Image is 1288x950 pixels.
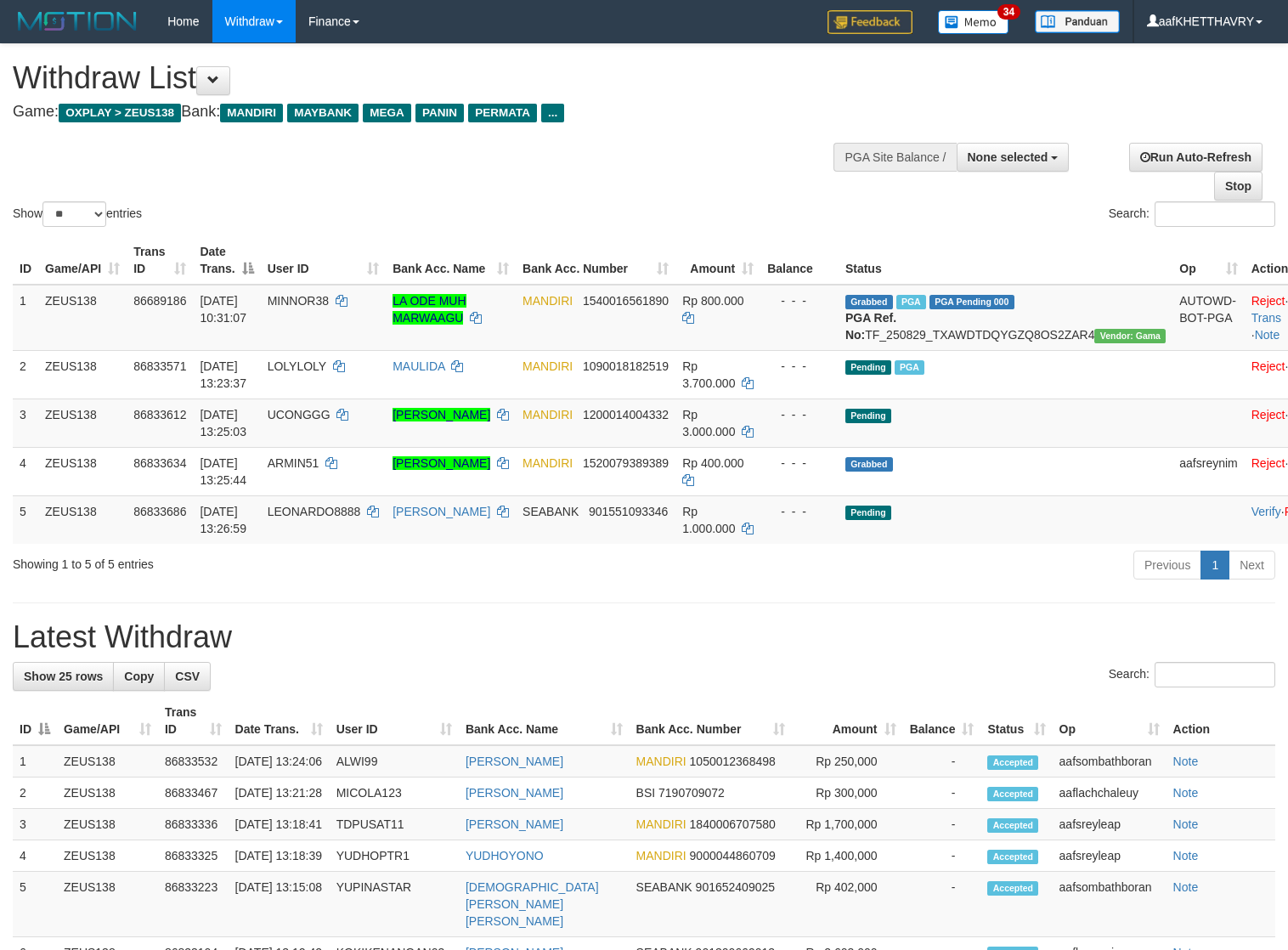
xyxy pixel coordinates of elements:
span: Accepted [987,881,1038,896]
div: - - - [767,406,832,423]
th: User ID: activate to sort column ascending [261,236,387,285]
td: ZEUS138 [57,840,158,872]
th: Status: activate to sort column ascending [980,697,1052,745]
span: Marked by aafsreyleap [895,360,924,375]
td: 1 [13,285,38,351]
td: Rp 1,400,000 [792,840,902,872]
a: Reject [1251,294,1285,308]
td: aafsreyleap [1053,809,1167,840]
input: Search: [1155,662,1275,687]
h4: Game: Bank: [13,104,842,121]
td: 3 [13,399,38,447]
a: Previous [1133,551,1201,580]
div: Showing 1 to 5 of 5 entries [13,549,524,573]
b: PGA Ref. No: [845,311,896,342]
a: Reject [1251,408,1285,421]
span: MANDIRI [523,456,573,470]
td: aafsreynim [1172,447,1244,495]
th: Balance: activate to sort column ascending [903,697,981,745]
div: - - - [767,292,832,309]
a: Note [1173,755,1199,768]
a: Verify [1251,505,1281,518]
label: Search: [1109,201,1275,227]
td: Rp 250,000 [792,745,902,778]
th: Amount: activate to sort column ascending [792,697,902,745]
a: YUDHOYONO [466,849,544,862]
a: CSV [164,662,211,691]
label: Search: [1109,662,1275,687]
span: PERMATA [468,104,537,122]
span: Rp 1.000.000 [682,505,735,535]
a: Copy [113,662,165,691]
a: Note [1173,880,1199,894]
span: Pending [845,409,891,423]
th: Game/API: activate to sort column ascending [57,697,158,745]
select: Showentries [42,201,106,227]
a: [PERSON_NAME] [466,755,563,768]
span: PGA Pending [929,295,1014,309]
span: Accepted [987,755,1038,770]
th: Bank Acc. Name: activate to sort column ascending [386,236,516,285]
span: [DATE] 13:23:37 [200,359,246,390]
a: Run Auto-Refresh [1129,143,1263,172]
a: Reject [1251,359,1285,373]
span: Copy 7190709072 to clipboard [658,786,725,800]
th: Bank Acc. Number: activate to sort column ascending [516,236,675,285]
span: 86833686 [133,505,186,518]
span: Rp 400.000 [682,456,743,470]
td: TDPUSAT11 [330,809,459,840]
span: BSI [636,786,656,800]
span: Rp 3.000.000 [682,408,735,438]
td: 2 [13,350,38,399]
td: 1 [13,745,57,778]
span: MANDIRI [523,359,573,373]
span: Copy 1520079389389 to clipboard [583,456,669,470]
td: ZEUS138 [38,350,127,399]
td: aafsombathboran [1053,745,1167,778]
span: Accepted [987,787,1038,801]
span: [DATE] 13:25:03 [200,408,246,438]
th: Bank Acc. Number: activate to sort column ascending [630,697,793,745]
a: Note [1255,328,1280,342]
span: Grabbed [845,295,893,309]
td: ALWI99 [330,745,459,778]
span: LEONARDO8888 [268,505,361,518]
span: Accepted [987,818,1038,833]
span: Rp 3.700.000 [682,359,735,390]
h1: Latest Withdraw [13,620,1275,654]
td: [DATE] 13:18:39 [229,840,330,872]
td: Rp 300,000 [792,778,902,809]
span: Rp 800.000 [682,294,743,308]
span: ARMIN51 [268,456,319,470]
td: 86833325 [158,840,229,872]
span: 86833612 [133,408,186,421]
input: Search: [1155,201,1275,227]
label: Show entries [13,201,142,227]
a: Note [1173,786,1199,800]
td: ZEUS138 [38,399,127,447]
span: [DATE] 13:25:44 [200,456,246,487]
span: Grabbed [845,457,893,472]
a: Note [1173,817,1199,831]
td: aafsreyleap [1053,840,1167,872]
a: MAULIDA [393,359,444,373]
img: MOTION_logo.png [13,8,142,34]
span: Copy 9000044860709 to clipboard [690,849,776,862]
span: Copy [124,670,154,683]
td: 2 [13,778,57,809]
h1: Withdraw List [13,61,842,95]
th: Op: activate to sort column ascending [1053,697,1167,745]
span: MANDIRI [220,104,283,122]
td: - [903,872,981,937]
td: ZEUS138 [38,495,127,544]
td: 3 [13,809,57,840]
a: [DEMOGRAPHIC_DATA][PERSON_NAME] [PERSON_NAME] [466,880,599,928]
span: Copy 901551093346 to clipboard [589,505,668,518]
span: Show 25 rows [24,670,103,683]
span: Copy 901652409025 to clipboard [696,880,775,894]
td: 86833223 [158,872,229,937]
th: Op: activate to sort column ascending [1172,236,1244,285]
td: [DATE] 13:21:28 [229,778,330,809]
td: ZEUS138 [57,809,158,840]
button: None selected [957,143,1070,172]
